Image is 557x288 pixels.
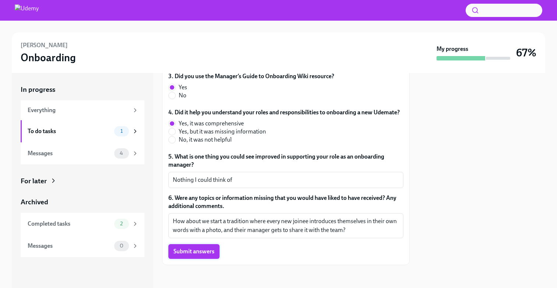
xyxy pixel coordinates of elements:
a: Messages0 [21,235,144,257]
label: 3. Did you use the Manager’s Guide to Onboarding Wiki resource? [168,72,334,80]
a: To do tasks1 [21,120,144,142]
span: 1 [116,128,127,134]
a: In progress [21,85,144,94]
div: Messages [28,242,111,250]
button: Submit answers [168,244,220,259]
span: Yes, but it was missing information [179,128,266,136]
h6: [PERSON_NAME] [21,41,68,49]
h3: Onboarding [21,51,76,64]
h3: 67% [516,46,536,59]
a: Messages4 [21,142,144,164]
span: 0 [115,243,128,249]
a: Completed tasks2 [21,213,144,235]
span: No, it was not helpful [179,136,232,144]
span: 2 [116,221,127,226]
span: No [179,91,186,100]
label: 4. Did it help you understand your roles and responsibilities to onboarding a new Udemate? [168,108,400,117]
span: Yes, it was comprehensive [179,119,244,128]
span: Submit answers [174,248,214,255]
div: For later [21,176,47,186]
a: Everything [21,100,144,120]
span: Yes [179,83,187,91]
a: Archived [21,197,144,207]
span: 4 [115,150,127,156]
textarea: How about we start a tradition where every new joinee introduces themselves in their own words wi... [173,217,399,235]
div: Everything [28,106,129,114]
div: To do tasks [28,127,111,135]
a: For later [21,176,144,186]
img: Udemy [15,4,39,16]
textarea: Nothing I could think of [173,176,399,184]
div: Completed tasks [28,220,111,228]
strong: My progress [437,45,468,53]
div: Messages [28,149,111,157]
label: 5. What is one thing you could see improved in supporting your role as an onboarding manager? [168,153,403,169]
label: 6. Were any topics or information missing that you would have liked to have received? Any additio... [168,194,403,210]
